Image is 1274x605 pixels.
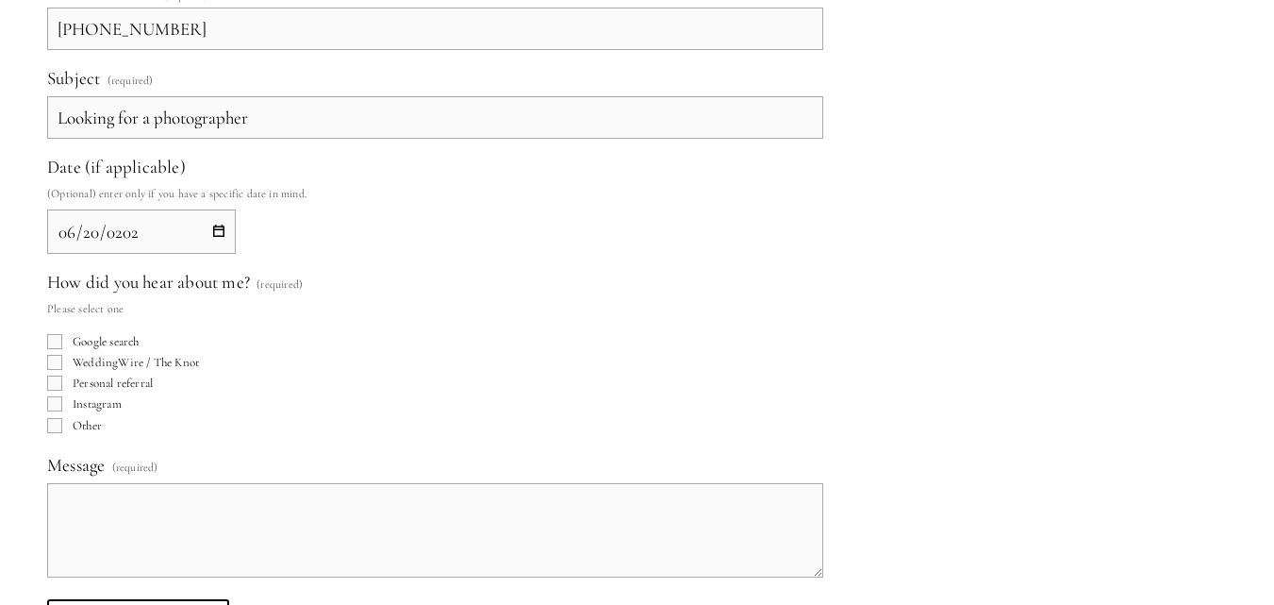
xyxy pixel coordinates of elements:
[112,455,158,479] span: (required)
[73,376,153,391] span: Personal referral
[47,376,62,391] input: Personal referral
[256,272,303,296] span: (required)
[47,67,100,89] span: Subject
[47,355,62,370] input: WeddingWire / The Knot
[47,454,105,476] span: Message
[73,334,139,349] span: Google search
[73,355,199,370] span: WeddingWire / The Knot
[47,296,303,321] p: Please select one
[73,418,102,433] span: Other
[47,271,250,293] span: How did you hear about me?
[47,396,62,412] input: Instagram
[73,396,122,412] span: Instagram
[47,181,823,206] p: (Optional) enter only if you have a specific date in mind.
[47,418,62,433] input: Other
[47,156,186,177] span: Date (if applicable)
[108,68,154,92] span: (required)
[47,334,62,349] input: Google search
